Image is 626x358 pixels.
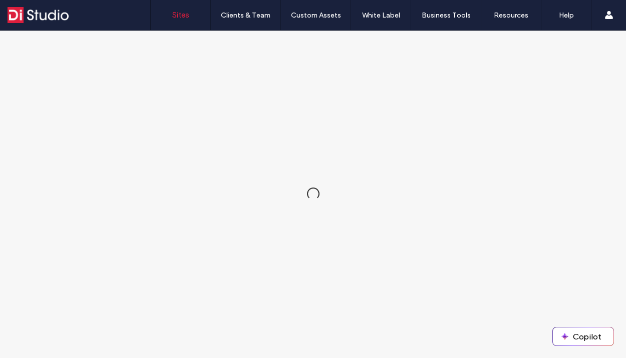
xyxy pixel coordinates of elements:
label: Business Tools [422,11,471,20]
label: Sites [172,11,189,20]
label: Help [559,11,574,20]
label: Resources [494,11,528,20]
label: White Label [362,11,400,20]
label: Custom Assets [291,11,341,20]
label: Clients & Team [221,11,270,20]
button: Copilot [553,327,613,345]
